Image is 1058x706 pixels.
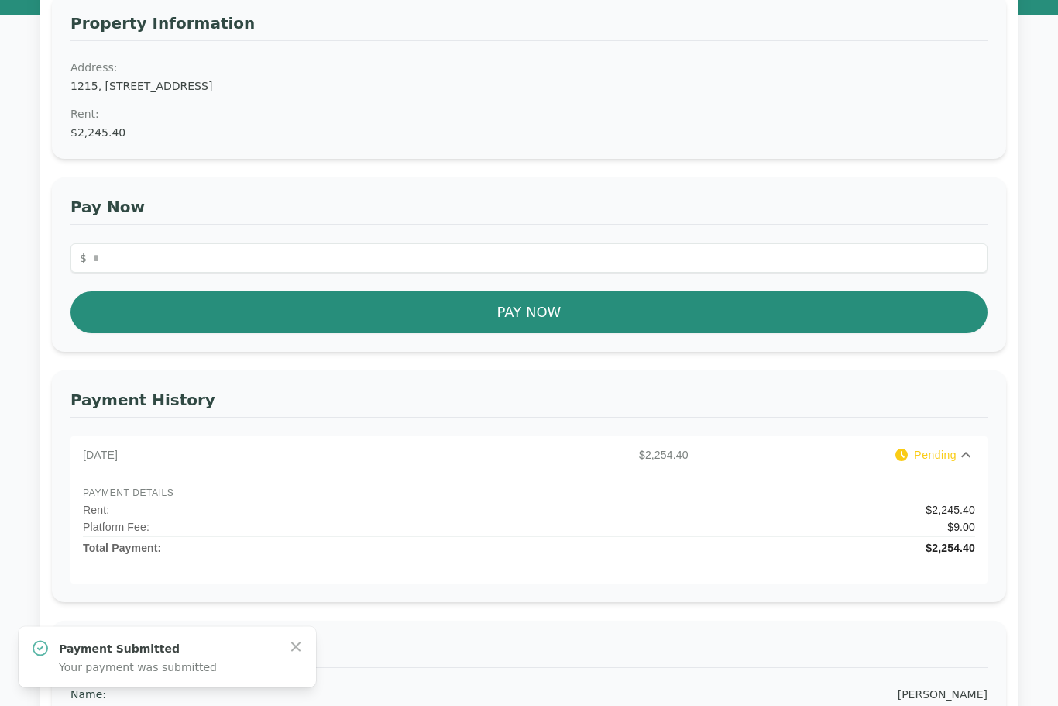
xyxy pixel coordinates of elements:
h3: Pay Now [70,197,988,226]
p: $9.00 [947,520,975,536]
dt: Address: [70,60,988,76]
div: [DATE]$2,254.40Pending [70,474,988,584]
p: Rent : [83,503,109,518]
dt: Rent : [70,107,988,122]
h3: User Information [70,640,988,669]
dd: $2,245.40 [70,126,988,141]
p: Your payment was submitted [59,660,276,675]
p: Total Payment: [83,541,161,556]
p: $2,254.40 [389,448,695,463]
dd: 1215, [STREET_ADDRESS] [70,79,988,95]
p: Payment Submitted [59,641,276,656]
div: [PERSON_NAME] [898,687,988,703]
p: $2,245.40 [926,503,975,518]
p: Platform Fee: [83,520,149,536]
p: $2,254.40 [926,541,975,556]
span: PAYMENT DETAILS [83,487,975,500]
p: [DATE] [83,448,389,463]
div: [DATE]$2,254.40Pending [70,437,988,474]
button: Pay Now [70,292,988,334]
h3: Payment History [70,390,988,418]
span: Pending [914,448,957,463]
div: Name : [70,687,106,703]
h3: Property Information [70,13,988,42]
